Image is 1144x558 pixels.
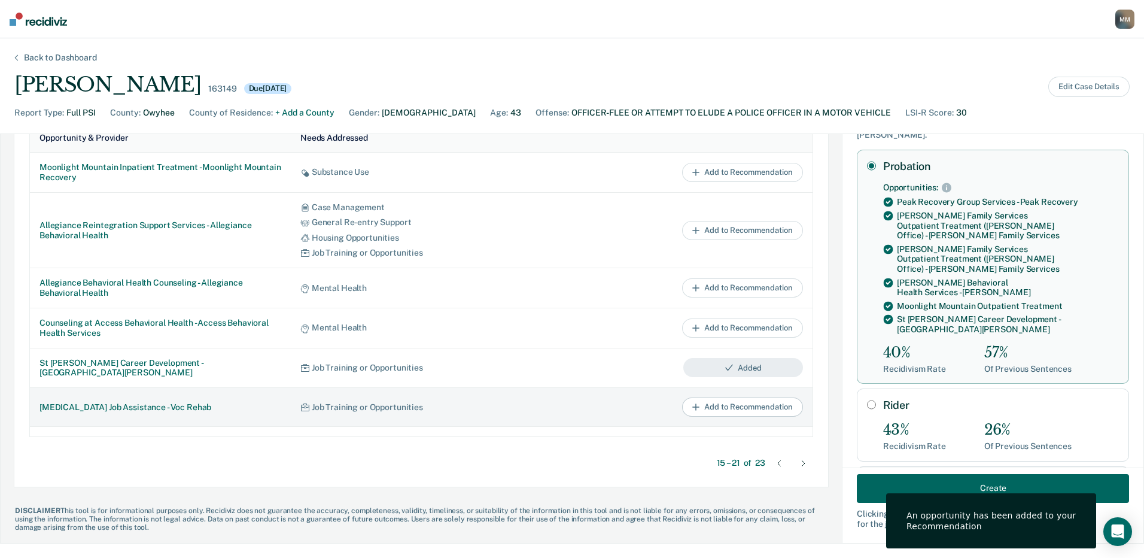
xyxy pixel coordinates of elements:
div: + Add a County [275,107,334,119]
div: Moonlight Mountain Outpatient Treatment [897,301,1063,311]
div: An opportunity has been added to your Recommendation [906,510,1076,532]
span: of [744,458,752,468]
div: Human Supports of [US_STATE] SUD Treatment - Human Supports of [US_STATE] [39,436,281,457]
img: Recidiviz [10,13,67,26]
div: County : [110,107,141,119]
div: Recidivism Rate [883,363,946,374]
div: Mental Health [300,283,542,293]
div: Open Intercom Messenger [1103,517,1132,546]
div: 26% [984,421,1072,439]
div: M M [1115,10,1134,29]
div: Allegiance Behavioral Health Counseling - Allegiance Behavioral Health [39,278,281,298]
div: 40% [883,344,946,361]
button: Add to Recommendation [682,163,803,182]
div: [DEMOGRAPHIC_DATA] [382,107,476,119]
div: Peak Recovery Group Services - Peak Recovery [897,197,1078,207]
div: St [PERSON_NAME] Career Development - [GEOGRAPHIC_DATA][PERSON_NAME] [897,314,1119,335]
button: Create [857,474,1129,502]
div: Opportunities: [883,183,938,193]
div: Of Previous Sentences [984,441,1072,451]
div: LSI-R Score : [905,107,954,119]
div: 57% [984,344,1072,361]
div: [MEDICAL_DATA] Job Assistance - Voc Rehab [39,402,281,413]
div: [PERSON_NAME] Family Services Outpatient Treatment ([PERSON_NAME] Office) - [PERSON_NAME] Family ... [897,244,1119,274]
div: County of Residence : [189,107,273,119]
button: Added [683,358,803,377]
div: Full PSI [66,107,96,119]
div: Counseling at Access Behavioral Health - Access Behavioral Health Services [39,318,281,338]
div: Job Training or Opportunities [300,402,542,413]
div: Owyhee [143,107,175,119]
label: Rider [883,399,1119,412]
div: 43% [883,421,946,439]
div: This tool is for informational purposes only. Recidiviz does not guarantee the accuracy, complete... [1,507,842,532]
div: Report Type : [14,107,64,119]
div: General Re-entry Support [300,217,542,228]
span: DISCLAIMER [15,507,60,515]
div: Back to Dashboard [10,53,111,63]
div: 30 [956,107,967,119]
div: OFFICER-FLEE OR ATTEMPT TO ELUDE A POLICE OFFICER IN A MOTOR VEHICLE [571,107,891,119]
div: Moonlight Mountain Inpatient Treatment - Moonlight Mountain Recovery [39,162,281,183]
div: Of Previous Sentences [984,363,1072,374]
div: Gender : [349,107,379,119]
div: 15 – 21 23 [717,458,766,468]
div: Opportunity & Provider [39,133,129,143]
div: Job Training or Opportunities [300,363,542,373]
label: Probation [883,160,1119,173]
button: Add to Recommendation [682,398,803,417]
div: [PERSON_NAME] Behavioral Health Services - [PERSON_NAME] [897,277,1119,298]
button: Edit Case Details [1048,77,1130,97]
div: Clicking " Create " will generate a downloadable report for the judge. [857,508,1129,529]
div: Allegiance Reintegration Support Services - Allegiance Behavioral Health [39,220,281,241]
div: Needs Addressed [300,133,368,143]
div: 163149 [208,84,236,94]
div: Housing Opportunities [300,233,542,243]
button: Add to Recommendation [682,221,803,240]
div: Age : [490,107,508,119]
button: Add to Recommendation [682,278,803,298]
div: Case Management [300,202,542,213]
div: Due [DATE] [244,83,292,94]
div: Substance Use [300,167,542,177]
div: 43 [510,107,521,119]
div: [PERSON_NAME] Family Services Outpatient Treatment ([PERSON_NAME] Office) - [PERSON_NAME] Family ... [897,211,1119,241]
div: Recidivism Rate [883,441,946,451]
button: Add to Recommendation [682,319,803,338]
div: Mental Health [300,323,542,333]
div: Offense : [536,107,569,119]
div: [PERSON_NAME] [14,72,201,97]
button: MM [1115,10,1134,29]
div: St [PERSON_NAME] Career Development - [GEOGRAPHIC_DATA][PERSON_NAME] [39,358,281,378]
div: Job Training or Opportunities [300,248,542,258]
